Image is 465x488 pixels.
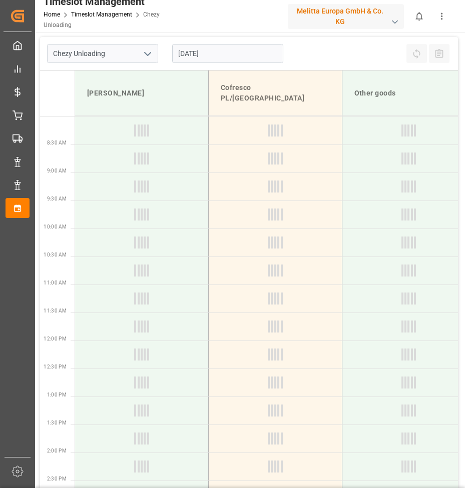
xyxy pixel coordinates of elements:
span: 12:00 PM [44,336,67,341]
span: 12:30 PM [44,364,67,369]
span: 8:30 AM [47,140,67,145]
a: Home [44,11,60,18]
a: Timeslot Management [71,11,132,18]
span: 10:30 AM [44,252,67,257]
span: 2:00 PM [47,448,67,453]
span: 1:30 PM [47,420,67,425]
span: 11:30 AM [44,308,67,313]
div: Melitta Europa GmbH & Co. KG [288,4,404,29]
button: open menu [140,46,155,61]
span: 1:00 PM [47,392,67,397]
span: 9:30 AM [47,196,67,201]
span: 2:30 PM [47,476,67,481]
button: Melitta Europa GmbH & Co. KG [288,7,408,26]
div: [PERSON_NAME] [83,84,200,102]
div: Cofresco PL/[GEOGRAPHIC_DATA] [217,78,334,107]
span: 11:00 AM [44,280,67,285]
input: Type to search/select [47,44,158,63]
span: 9:00 AM [47,168,67,173]
span: 10:00 AM [44,224,67,229]
button: show 0 new notifications [408,5,430,27]
input: DD-MM-YYYY [172,44,283,63]
button: show more [430,5,453,27]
